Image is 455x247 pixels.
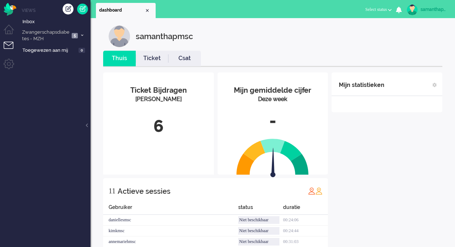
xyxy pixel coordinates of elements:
div: 00:24:44 [283,226,328,236]
div: Niet beschikbaar [238,216,279,224]
div: Gebruiker [103,204,238,215]
li: Admin menu [4,59,20,75]
div: Ticket Bijdragen [109,85,208,96]
div: kimkmsc [103,226,238,236]
img: flow_omnibird.svg [4,3,16,16]
img: profile_red.svg [308,187,315,194]
img: customer.svg [109,25,130,47]
img: arrow.svg [258,148,289,179]
li: Select status [361,2,396,18]
img: avatar [407,4,418,15]
span: 5 [72,33,78,38]
li: Views [22,7,90,13]
div: 11 [109,184,115,198]
a: Inbox [21,17,90,25]
li: Ticket [136,51,168,66]
a: Omnidesk [4,5,16,10]
a: Csat [168,54,201,63]
div: Close tab [144,8,150,13]
a: Quick Ticket [77,4,88,14]
div: samanthapmsc [421,6,448,13]
img: profile_orange.svg [315,187,323,194]
span: Inbox [22,18,90,25]
div: Mijn statistieken [339,78,384,92]
div: Niet beschikbaar [238,227,279,235]
div: Actieve sessies [118,184,170,198]
a: Toegewezen aan mij 0 [21,46,90,54]
li: Dashboard [96,3,156,18]
span: Toegewezen aan mij [22,47,76,54]
span: 0 [79,48,85,53]
img: semi_circle.svg [236,138,309,175]
a: Ticket [136,54,168,63]
div: 6 [109,114,208,138]
div: Niet beschikbaar [238,238,279,246]
div: samanthapmsc [136,25,193,47]
div: - [223,109,323,133]
div: Deze week [223,95,323,104]
li: Tickets menu [4,42,20,58]
div: Mijn gemiddelde cijfer [223,85,323,96]
li: Csat [168,51,201,66]
button: Select status [361,4,396,15]
span: Zwangerschapsdiabetes - MZH [21,29,69,42]
span: dashboard [99,7,144,13]
div: status [238,204,283,215]
li: Thuis [103,51,136,66]
div: Creëer ticket [63,4,73,14]
a: samanthapmsc [405,4,448,15]
a: Thuis [103,54,136,63]
div: [PERSON_NAME] [109,95,208,104]
div: duratie [283,204,328,215]
span: Select status [365,7,387,12]
div: 00:24:06 [283,215,328,226]
li: Dashboard menu [4,25,20,41]
div: daniellesmsc [103,215,238,226]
